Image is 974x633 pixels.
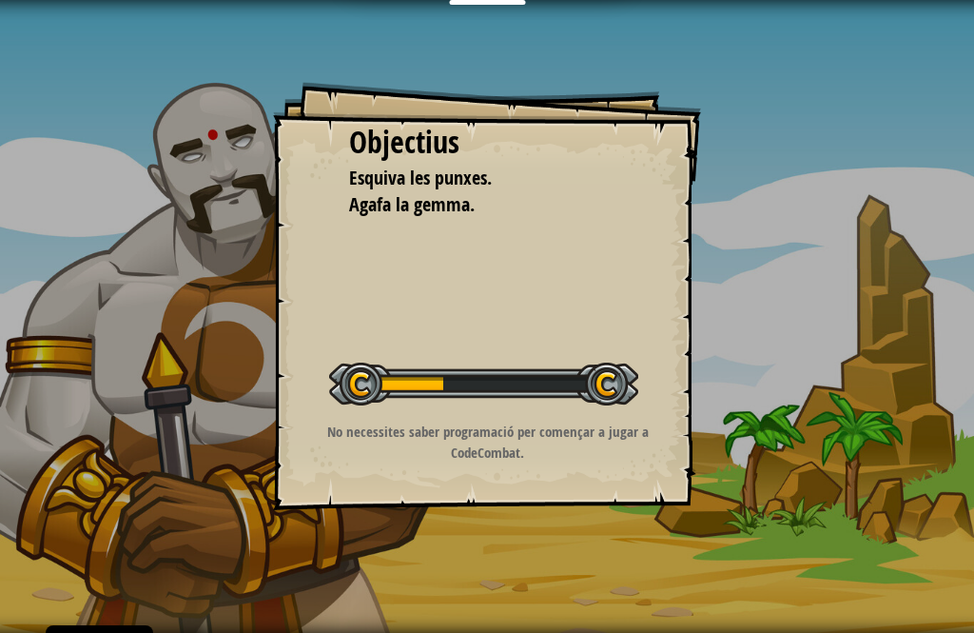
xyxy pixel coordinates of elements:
p: No necessites saber programació per començar a jugar a CodeCombat. [297,422,678,463]
span: Agafa la gemma. [349,191,475,217]
div: Objectius [349,121,625,165]
li: Esquiva les punxes. [325,165,620,192]
span: Esquiva les punxes. [349,165,492,190]
li: Agafa la gemma. [325,191,620,219]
